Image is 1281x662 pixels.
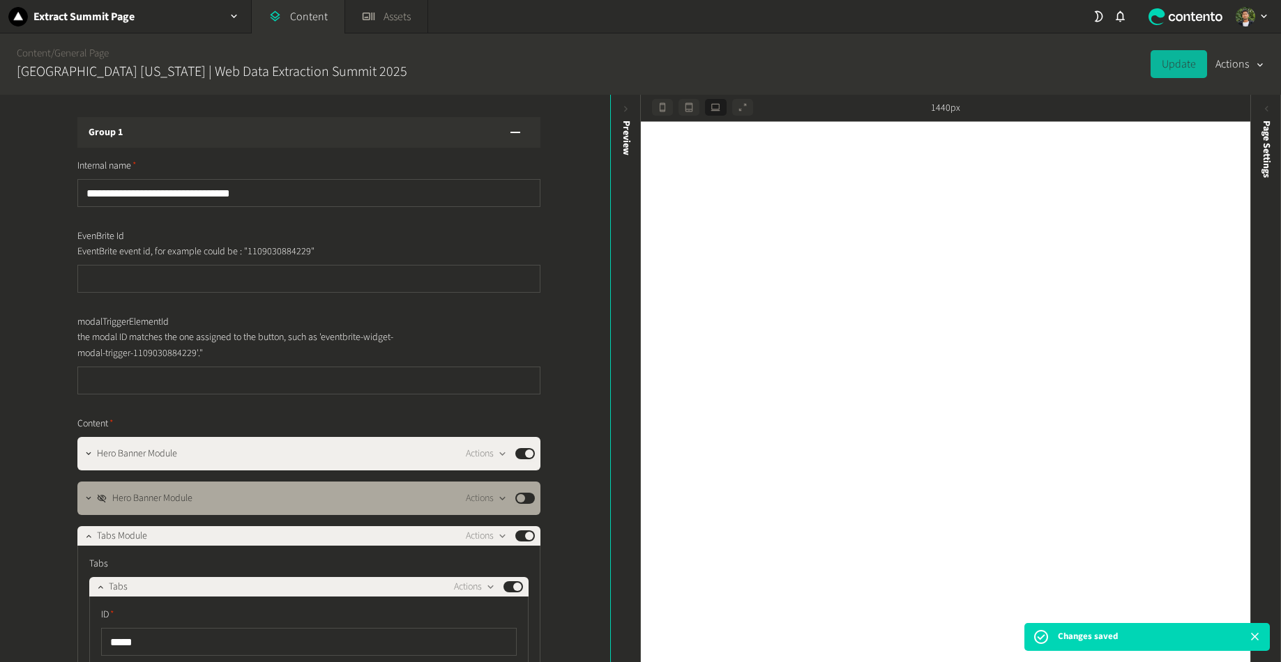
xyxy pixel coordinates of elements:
[1151,50,1207,78] button: Update
[1215,50,1264,78] button: Actions
[97,447,177,461] span: Hero Banner Module
[109,580,128,594] span: Tabs
[454,578,495,595] button: Actions
[51,46,54,61] span: /
[77,417,114,431] span: Content
[77,330,395,361] p: the modal ID matches the one assigned to the button, such as 'eventbrite-widget-modal-trigger-110...
[97,529,147,544] span: Tabs Module
[33,8,135,25] h2: Extract Summit Page
[54,46,109,61] a: General Page
[466,490,507,507] button: Actions
[1259,121,1274,178] span: Page Settings
[931,101,960,116] span: 1440px
[466,445,507,462] button: Actions
[619,121,633,155] div: Preview
[89,125,123,140] h3: Group 1
[17,61,407,82] h2: [GEOGRAPHIC_DATA] [US_STATE] | Web Data Extraction Summit 2025
[77,229,124,244] span: EvenBrite Id
[17,46,51,61] a: Content
[8,7,28,26] img: Extract Summit Page
[77,244,395,259] p: EventBrite event id, for example could be : "1109030884229"
[466,528,507,544] button: Actions
[77,315,169,330] span: modalTriggerElementId
[77,159,137,174] span: Internal name
[112,491,192,506] span: Hero Banner Module
[1058,630,1118,644] p: Changes saved
[89,557,108,571] span: Tabs
[101,608,114,622] span: ID
[1236,7,1255,26] img: Arnold Alexander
